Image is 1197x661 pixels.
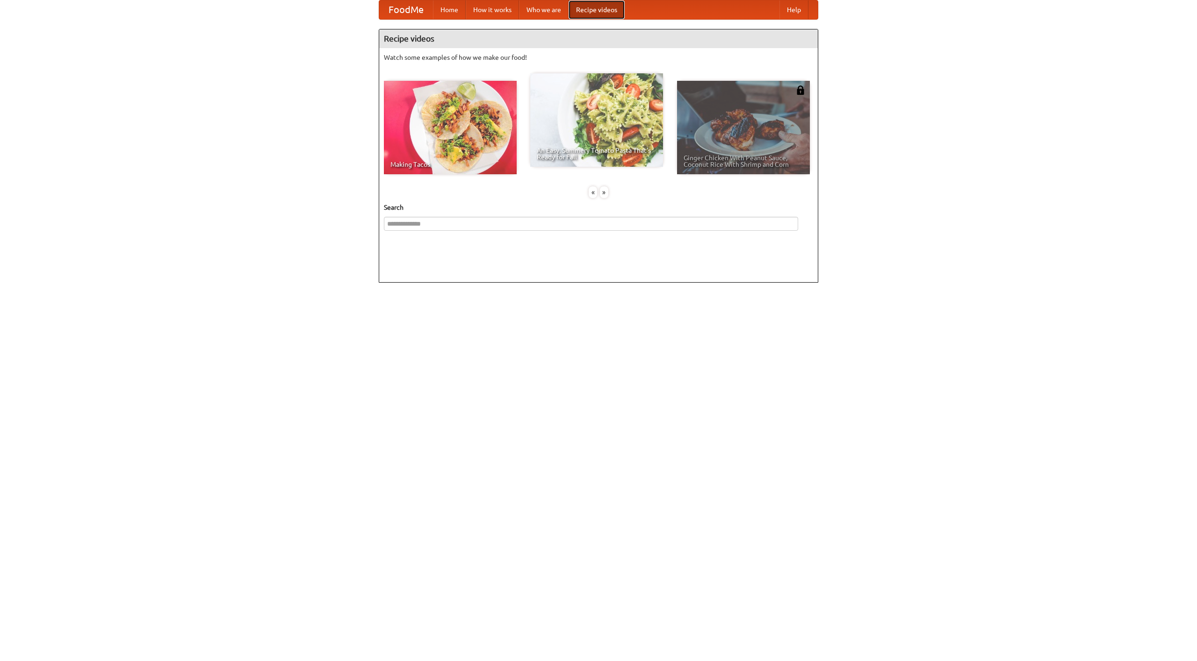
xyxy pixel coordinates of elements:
span: An Easy, Summery Tomato Pasta That's Ready for Fall [537,147,656,160]
a: Recipe videos [569,0,625,19]
span: Making Tacos [390,161,510,168]
a: FoodMe [379,0,433,19]
div: » [600,186,608,198]
a: Who we are [519,0,569,19]
a: An Easy, Summery Tomato Pasta That's Ready for Fall [530,73,663,167]
a: Making Tacos [384,81,517,174]
a: How it works [466,0,519,19]
h4: Recipe videos [379,29,818,48]
div: « [589,186,597,198]
img: 483408.png [796,85,805,95]
p: Watch some examples of how we make our food! [384,53,813,62]
h5: Search [384,203,813,212]
a: Home [433,0,466,19]
a: Help [779,0,808,19]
